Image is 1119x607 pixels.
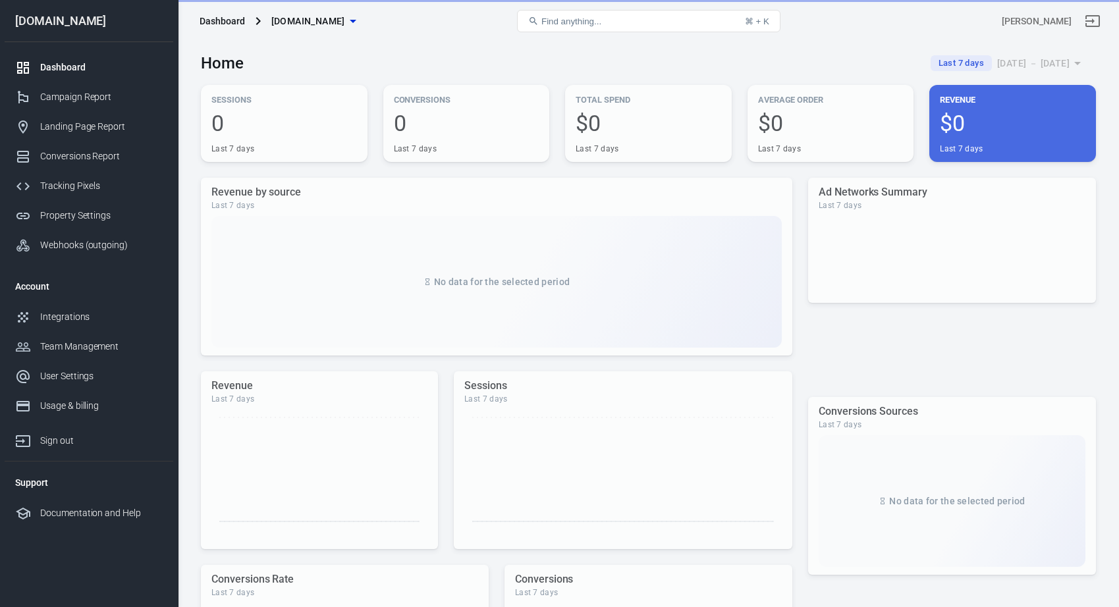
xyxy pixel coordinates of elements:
div: Dashboard [40,61,163,74]
div: Account id: 8SSHn9Ca [1002,14,1072,28]
a: Property Settings [5,201,173,230]
div: Dashboard [200,14,245,28]
div: Sign out [40,434,163,448]
button: [DOMAIN_NAME] [266,9,361,34]
a: Conversions Report [5,142,173,171]
a: Integrations [5,302,173,332]
div: Tracking Pixels [40,179,163,193]
div: Webhooks (outgoing) [40,238,163,252]
a: Usage & billing [5,391,173,421]
div: Usage & billing [40,399,163,413]
a: Sign out [5,421,173,456]
a: Landing Page Report [5,112,173,142]
div: Integrations [40,310,163,324]
h3: Home [201,54,244,72]
li: Account [5,271,173,302]
a: Sign out [1077,5,1108,37]
button: Find anything...⌘ + K [517,10,780,32]
a: User Settings [5,361,173,391]
span: Find anything... [541,16,601,26]
a: Team Management [5,332,173,361]
li: Support [5,467,173,498]
div: Landing Page Report [40,120,163,134]
div: [DOMAIN_NAME] [5,15,173,27]
a: Tracking Pixels [5,171,173,201]
div: Property Settings [40,209,163,223]
a: Campaign Report [5,82,173,112]
div: Conversions Report [40,149,163,163]
a: Webhooks (outgoing) [5,230,173,260]
div: Documentation and Help [40,506,163,520]
span: thecraftedceo.com [271,13,345,30]
div: User Settings [40,369,163,383]
div: Team Management [40,340,163,354]
div: ⌘ + K [745,16,769,26]
div: Campaign Report [40,90,163,104]
a: Dashboard [5,53,173,82]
